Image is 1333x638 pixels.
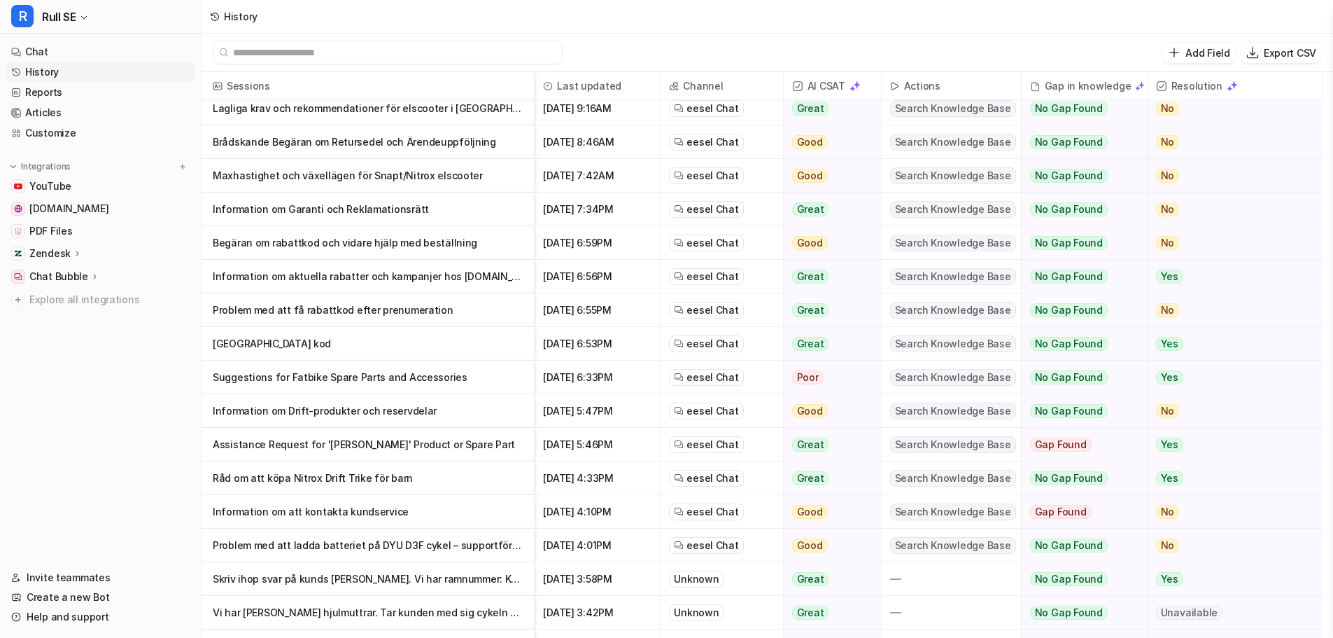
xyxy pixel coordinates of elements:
[686,270,738,284] span: eesel Chat
[784,495,873,529] button: Good
[1030,236,1108,250] span: No Gap Found
[6,123,195,143] a: Customize
[792,572,829,586] span: Great
[784,361,873,394] button: Poor
[6,588,195,607] a: Create a new Bot
[792,471,829,485] span: Great
[674,238,684,248] img: eeselChat
[6,221,195,241] a: PDF FilesPDF Files
[178,162,188,172] img: menu_add.svg
[6,290,195,310] a: Explore all integrations
[792,505,828,519] span: Good
[674,204,684,214] img: eeselChat
[686,202,738,216] span: eesel Chat
[540,159,654,193] span: [DATE] 7:42AM
[1148,529,1308,562] button: No
[540,596,654,630] span: [DATE] 3:42PM
[1030,135,1108,149] span: No Gap Found
[1156,102,1180,116] span: No
[1030,505,1092,519] span: Gap Found
[540,361,654,394] span: [DATE] 6:33PM
[784,159,873,193] button: Good
[784,596,873,630] button: Great
[21,161,71,172] p: Integrations
[674,339,684,349] img: eeselChat
[890,268,1016,285] span: Search Knowledge Base
[784,327,873,361] button: Great
[686,102,738,116] span: eesel Chat
[669,604,724,621] div: Unknown
[540,226,654,260] span: [DATE] 6:59PM
[890,201,1016,218] span: Search Knowledge Base
[674,406,684,416] img: eeselChat
[1148,92,1308,125] button: No
[540,260,654,293] span: [DATE] 6:56PM
[1148,125,1308,159] button: No
[1148,394,1308,428] button: No
[1148,562,1308,596] button: Yes
[1022,293,1136,327] button: No Gap Found
[674,171,684,181] img: eeselChat
[540,394,654,428] span: [DATE] 5:47PM
[224,9,258,24] div: History
[674,541,684,550] img: eeselChat
[1030,270,1108,284] span: No Gap Found
[890,100,1016,117] span: Search Knowledge Base
[1027,72,1141,100] div: Gap in knowledge
[6,607,195,627] a: Help and support
[784,125,873,159] button: Good
[674,169,738,183] a: eesel Chat
[29,179,71,193] span: YouTube
[1185,46,1229,60] p: Add Field
[1030,539,1108,553] span: No Gap Found
[784,260,873,293] button: Great
[686,471,738,485] span: eesel Chat
[686,505,738,519] span: eesel Chat
[784,394,873,428] button: Good
[674,337,738,351] a: eesel Chat
[686,370,738,384] span: eesel Chat
[1022,260,1136,293] button: No Gap Found
[1030,606,1108,620] span: No Gap Found
[1156,572,1183,586] span: Yes
[674,202,738,216] a: eesel Chat
[540,562,654,596] span: [DATE] 3:58PM
[784,562,873,596] button: Great
[540,193,654,226] span: [DATE] 7:34PM
[540,72,654,100] span: Last updated
[1156,370,1183,384] span: Yes
[686,236,738,250] span: eesel Chat
[1156,438,1183,452] span: Yes
[1022,125,1136,159] button: No Gap Found
[890,235,1016,251] span: Search Knowledge Base
[890,134,1016,151] span: Search Knowledge Base
[6,83,195,102] a: Reports
[8,162,18,172] img: expand menu
[6,160,75,174] button: Integrations
[6,62,195,82] a: History
[1156,471,1183,485] span: Yes
[1264,46,1316,60] p: Export CSV
[1022,226,1136,260] button: No Gap Found
[6,42,195,62] a: Chat
[213,159,523,193] p: Maxhastighet och växellägen för Snapt/Nitrox elscooter
[784,428,873,462] button: Great
[784,529,873,562] button: Good
[674,507,684,517] img: eeselChat
[11,5,34,27] span: R
[207,72,528,100] span: Sessions
[213,495,523,529] p: Information om att kontakta kundservice
[792,438,829,452] span: Great
[890,167,1016,184] span: Search Knowledge Base
[686,135,738,149] span: eesel Chat
[792,102,829,116] span: Great
[1156,135,1180,149] span: No
[792,337,829,351] span: Great
[213,92,523,125] p: Lagliga krav och rekommendationer för elscooter i [GEOGRAPHIC_DATA]
[213,428,523,462] p: Assistance Request for '[PERSON_NAME]' Product or Spare Part
[669,571,724,588] div: Unknown
[890,470,1016,487] span: Search Knowledge Base
[1030,202,1108,216] span: No Gap Found
[674,404,738,418] a: eesel Chat
[890,504,1016,520] span: Search Knowledge Base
